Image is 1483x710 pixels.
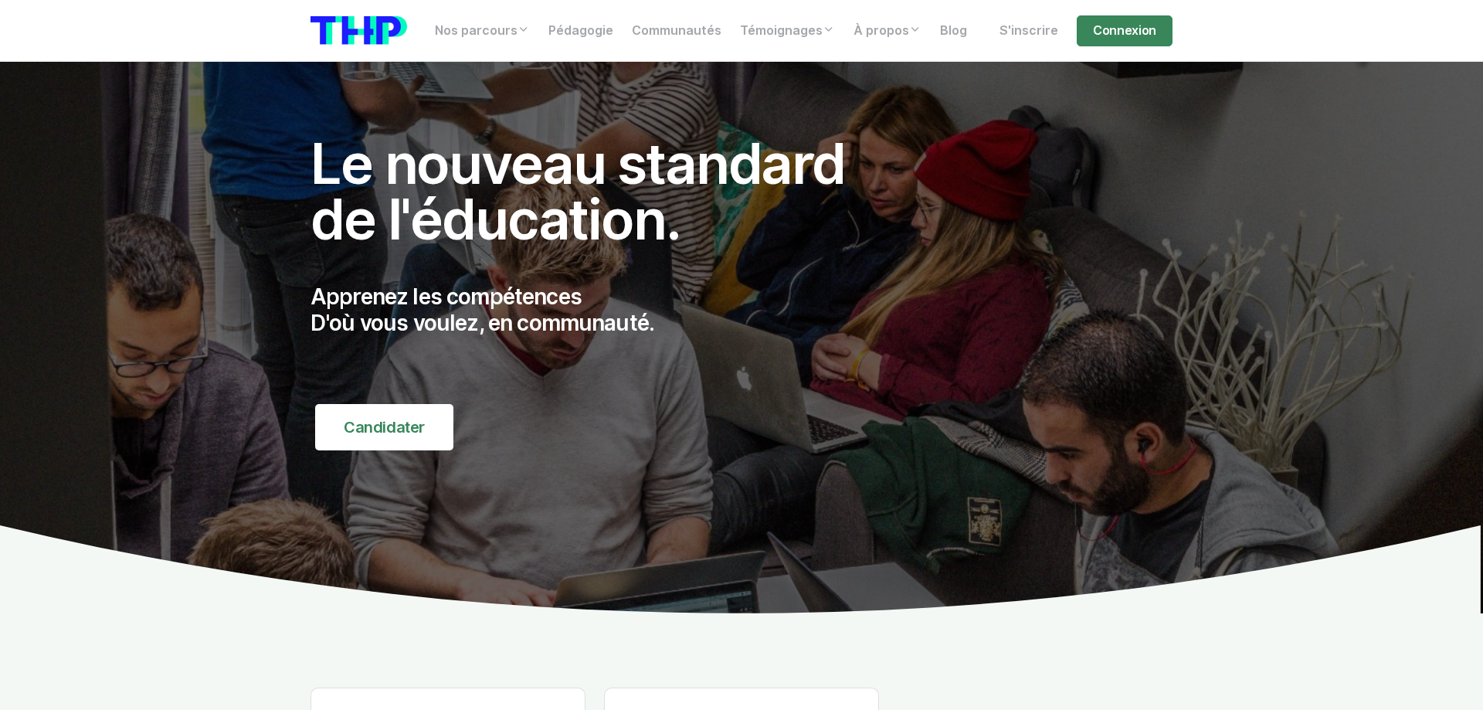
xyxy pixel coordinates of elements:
h1: Le nouveau standard de l'éducation. [311,136,879,247]
p: Apprenez les compétences D'où vous voulez, en communauté. [311,284,879,336]
a: Connexion [1077,15,1172,46]
a: Candidater [315,404,453,450]
a: Communautés [623,15,731,46]
a: Témoignages [731,15,844,46]
a: S'inscrire [990,15,1067,46]
a: À propos [844,15,931,46]
a: Pédagogie [539,15,623,46]
img: logo [311,16,407,45]
a: Nos parcours [426,15,539,46]
a: Blog [931,15,976,46]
